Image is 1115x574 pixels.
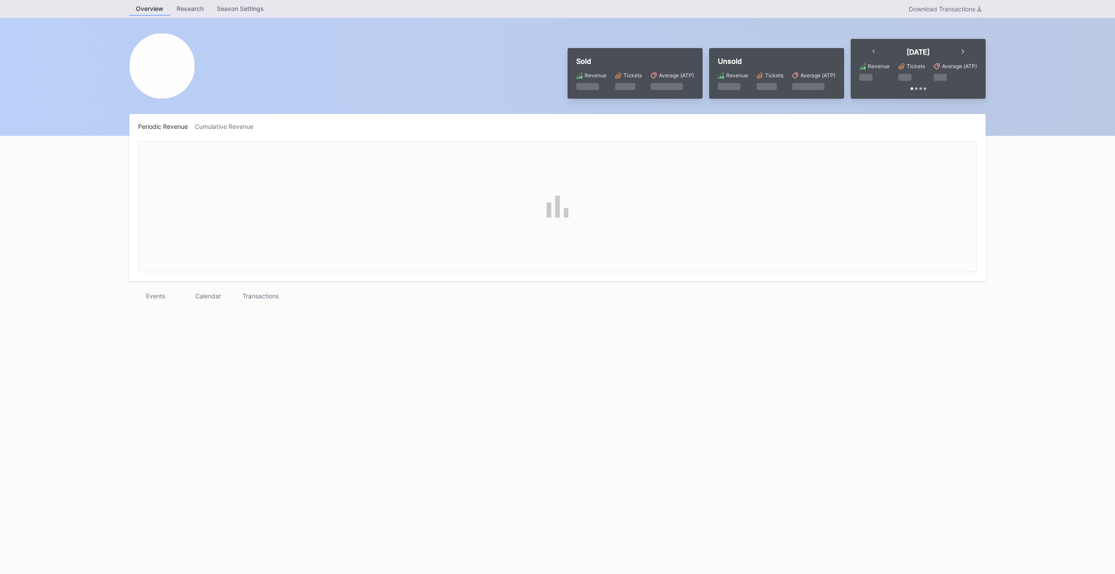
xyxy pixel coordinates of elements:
[907,63,925,69] div: Tickets
[623,72,642,79] div: Tickets
[182,290,234,302] div: Calendar
[904,3,986,15] button: Download Transactions
[129,2,170,16] a: Overview
[170,2,210,16] a: Research
[907,48,930,56] div: [DATE]
[868,63,890,69] div: Revenue
[576,57,694,66] div: Sold
[585,72,606,79] div: Revenue
[718,57,835,66] div: Unsold
[942,63,977,69] div: Average (ATP)
[138,123,195,130] div: Periodic Revenue
[234,290,287,302] div: Transactions
[800,72,835,79] div: Average (ATP)
[765,72,783,79] div: Tickets
[170,2,210,15] div: Research
[195,123,260,130] div: Cumulative Revenue
[909,5,981,13] div: Download Transactions
[210,2,270,15] div: Season Settings
[659,72,694,79] div: Average (ATP)
[726,72,748,79] div: Revenue
[210,2,270,16] a: Season Settings
[129,290,182,302] div: Events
